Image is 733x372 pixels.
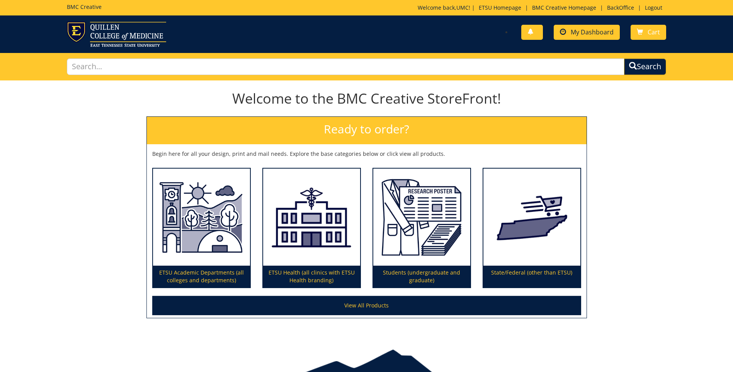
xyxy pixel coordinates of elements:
span: Cart [648,28,660,36]
a: ETSU Academic Departments (all colleges and departments) [153,169,250,288]
a: BMC Creative Homepage [528,4,600,11]
img: ETSU logo [67,22,166,47]
input: Search... [67,58,624,75]
a: Logout [641,4,666,11]
h1: Welcome to the BMC Creative StoreFront! [146,91,587,106]
a: Students (undergraduate and graduate) [373,169,470,288]
button: Search [624,58,666,75]
a: UMC [456,4,469,11]
h2: Ready to order? [147,117,587,144]
a: My Dashboard [554,25,620,40]
img: ETSU Health (all clinics with ETSU Health branding) [263,169,360,266]
img: ETSU Academic Departments (all colleges and departments) [153,169,250,266]
p: Welcome back, ! | | | | [418,4,666,12]
a: ETSU Homepage [475,4,525,11]
img: State/Federal (other than ETSU) [483,169,580,266]
p: State/Federal (other than ETSU) [483,266,580,287]
p: Begin here for all your design, print and mail needs. Explore the base categories below or click ... [152,150,581,158]
h5: BMC Creative [67,4,102,10]
span: My Dashboard [571,28,614,36]
a: BackOffice [603,4,638,11]
p: ETSU Academic Departments (all colleges and departments) [153,266,250,287]
a: State/Federal (other than ETSU) [483,169,580,288]
p: Students (undergraduate and graduate) [373,266,470,287]
p: ETSU Health (all clinics with ETSU Health branding) [263,266,360,287]
a: View All Products [152,296,581,315]
a: Cart [631,25,666,40]
a: ETSU Health (all clinics with ETSU Health branding) [263,169,360,288]
img: Students (undergraduate and graduate) [373,169,470,266]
